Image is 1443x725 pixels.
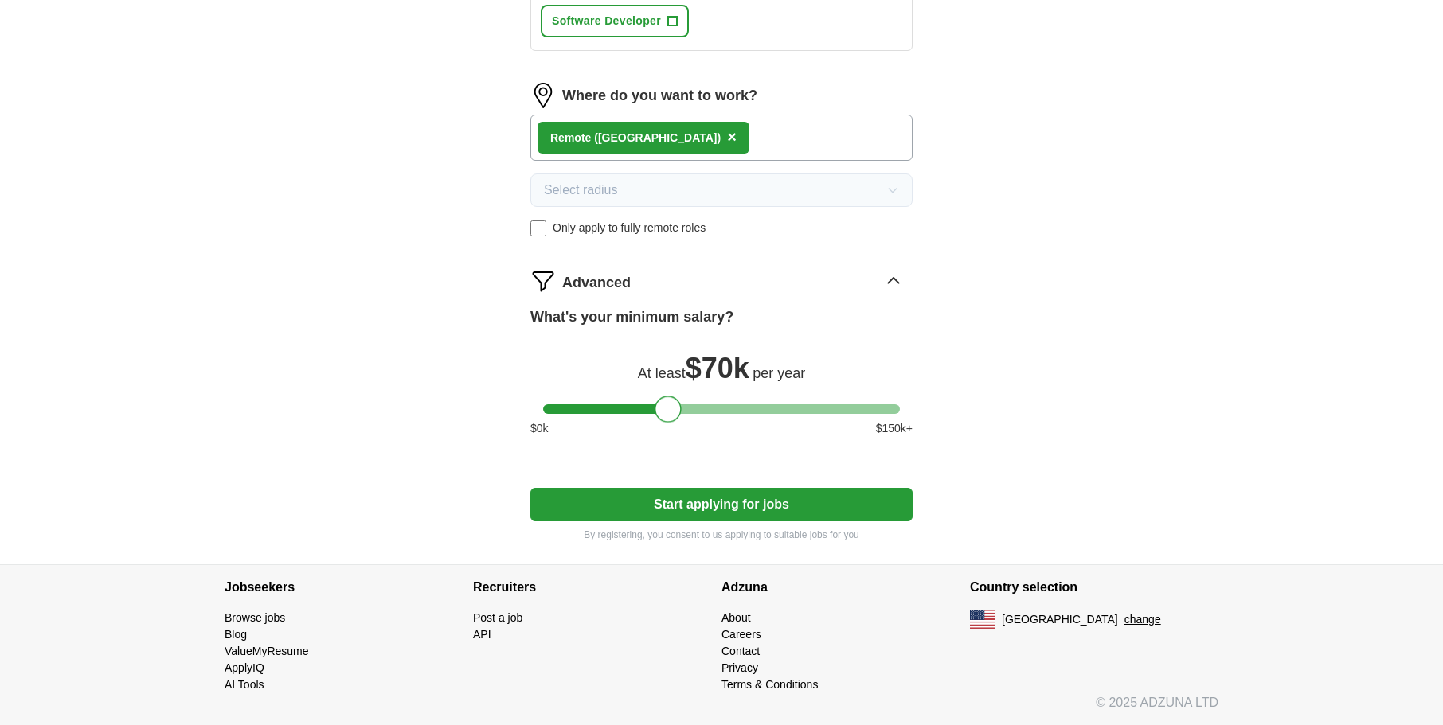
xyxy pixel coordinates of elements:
[225,661,264,674] a: ApplyIQ
[721,645,760,657] a: Contact
[212,693,1231,725] div: © 2025 ADZUNA LTD
[541,5,689,37] button: Software Developer
[225,628,247,641] a: Blog
[638,365,686,381] span: At least
[530,488,913,521] button: Start applying for jobs
[727,128,737,146] span: ×
[753,365,805,381] span: per year
[530,173,913,207] button: Select radius
[970,565,1218,610] h4: Country selection
[225,645,309,657] a: ValueMyResume
[876,420,913,437] span: $ 150 k+
[552,13,661,29] span: Software Developer
[530,306,733,328] label: What's your minimum salary?
[225,678,264,691] a: AI Tools
[530,220,546,236] input: Only apply to fully remote roles
[721,678,818,691] a: Terms & Conditions
[530,83,556,108] img: location.png
[562,85,757,107] label: Where do you want to work?
[225,611,285,624] a: Browse jobs
[544,181,618,200] span: Select radius
[530,268,556,294] img: filter
[721,628,761,641] a: Careers
[721,661,758,674] a: Privacy
[553,220,706,236] span: Only apply to fully remote roles
[550,130,721,146] div: Remote ([GEOGRAPHIC_DATA])
[1124,611,1161,628] button: change
[721,611,751,624] a: About
[473,611,522,624] a: Post a job
[473,628,491,641] a: API
[1002,611,1118,628] span: [GEOGRAPHIC_DATA]
[970,610,995,629] img: US flag
[727,126,737,150] button: ×
[686,352,749,384] span: $ 70k
[530,528,913,542] p: By registering, you consent to us applying to suitable jobs for you
[562,272,631,294] span: Advanced
[530,420,549,437] span: $ 0 k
